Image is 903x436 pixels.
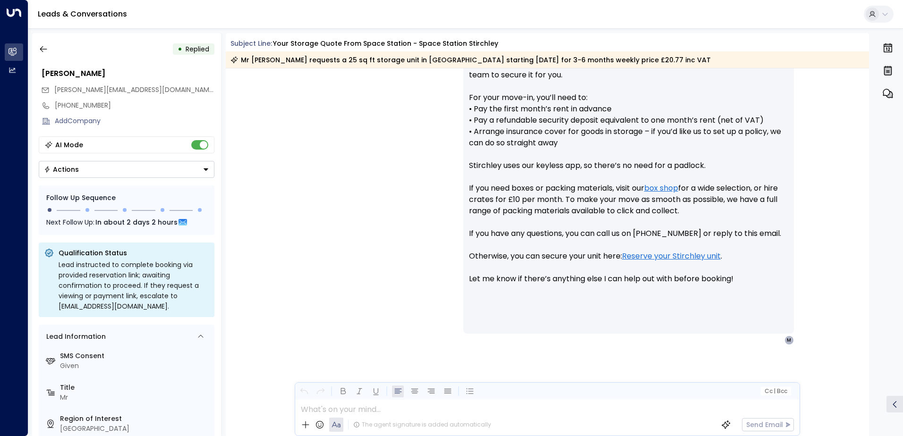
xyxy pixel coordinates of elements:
[39,161,214,178] div: Button group with a nested menu
[60,424,211,434] div: [GEOGRAPHIC_DATA]
[42,68,214,79] div: [PERSON_NAME]
[178,41,182,58] div: •
[43,332,106,342] div: Lead Information
[764,388,787,394] span: Cc Bcc
[38,8,127,19] a: Leads & Conversations
[273,39,498,49] div: Your storage quote from Space Station - Space Station Stirchley
[353,420,491,429] div: The agent signature is added automatically
[774,388,775,394] span: |
[95,217,178,227] span: In about 2 days 2 hours
[55,101,214,110] div: [PHONE_NUMBER]
[60,361,211,371] div: Given
[60,351,211,361] label: SMS Consent
[60,393,211,402] div: Mr
[59,260,209,311] div: Lead instructed to complete booking via provided reservation link; awaiting confirmation to proce...
[59,248,209,258] p: Qualification Status
[186,44,209,54] span: Replied
[60,414,211,424] label: Region of Interest
[644,183,678,194] a: box shop
[760,387,791,396] button: Cc|Bcc
[315,386,326,397] button: Redo
[46,217,207,227] div: Next Follow Up:
[55,140,83,150] div: AI Mode
[622,251,721,262] a: Reserve your Stirchley unit
[39,161,214,178] button: Actions
[55,116,214,126] div: AddCompany
[44,165,79,174] div: Actions
[298,386,310,397] button: Undo
[230,55,711,65] div: Mr [PERSON_NAME] requests a 25 sq ft storage unit in [GEOGRAPHIC_DATA] starting [DATE] for 3-6 mo...
[54,85,215,94] span: [PERSON_NAME][EMAIL_ADDRESS][DOMAIN_NAME]
[54,85,214,95] span: matt_rendu@hotmail.com
[230,39,272,48] span: Subject Line:
[60,383,211,393] label: Title
[784,335,794,345] div: M
[46,193,207,203] div: Follow Up Sequence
